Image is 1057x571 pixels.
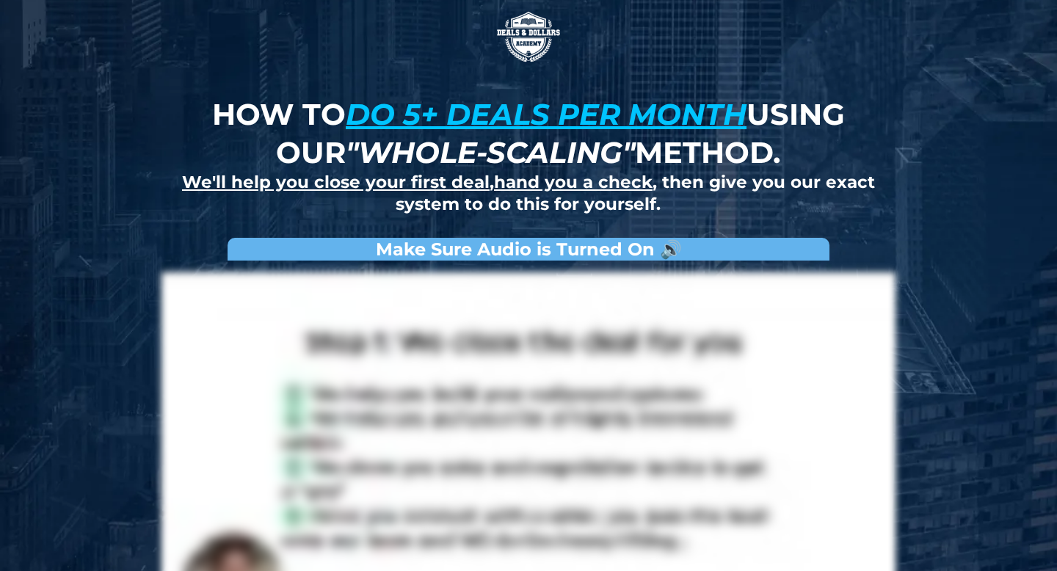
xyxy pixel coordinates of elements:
em: "whole-scaling" [346,134,635,170]
strong: , , then give you our exact system to do this for yourself. [182,172,875,214]
u: We'll help you close your first deal [182,172,490,192]
strong: How to using our method. [212,96,845,170]
u: hand you a check [494,172,653,192]
strong: Make Sure Audio is Turned On 🔊 [376,239,682,260]
u: do 5+ deals per month [346,96,747,132]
